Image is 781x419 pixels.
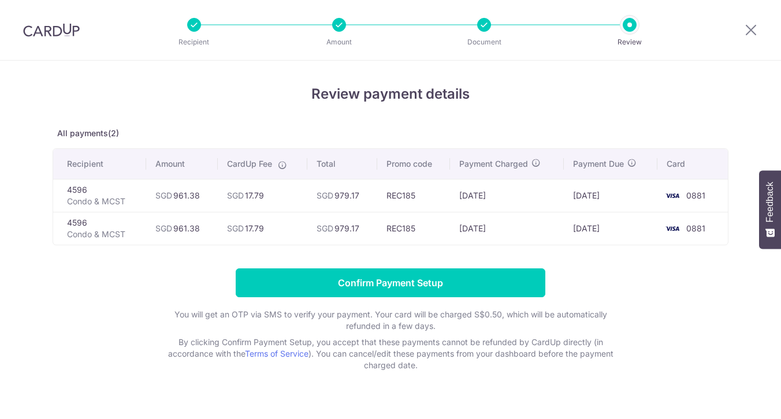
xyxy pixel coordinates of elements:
[377,212,450,245] td: REC185
[218,179,307,212] td: 17.79
[377,179,450,212] td: REC185
[307,179,377,212] td: 979.17
[159,336,622,371] p: By clicking Confirm Payment Setup, you accept that these payments cannot be refunded by CardUp di...
[657,149,728,179] th: Card
[67,196,137,207] p: Condo & MCST
[155,223,172,233] span: SGD
[23,23,80,37] img: CardUp
[67,229,137,240] p: Condo & MCST
[245,349,308,358] a: Terms of Service
[759,170,781,249] button: Feedback - Show survey
[53,149,146,179] th: Recipient
[661,222,684,235] img: <span class="translation_missing" title="translation missing: en.account_steps.new_confirm_form.b...
[53,128,728,139] p: All payments(2)
[227,158,272,170] span: CardUp Fee
[296,36,382,48] p: Amount
[53,212,146,245] td: 4596
[573,158,624,170] span: Payment Due
[564,179,657,212] td: [DATE]
[450,179,564,212] td: [DATE]
[377,149,450,179] th: Promo code
[53,84,728,104] h4: Review payment details
[146,212,218,245] td: 961.38
[441,36,527,48] p: Document
[459,158,528,170] span: Payment Charged
[307,149,377,179] th: Total
[686,190,705,200] span: 0881
[317,190,333,200] span: SGD
[317,223,333,233] span: SGD
[236,268,545,297] input: Confirm Payment Setup
[151,36,237,48] p: Recipient
[450,212,564,245] td: [DATE]
[765,182,775,222] span: Feedback
[227,190,244,200] span: SGD
[227,223,244,233] span: SGD
[218,212,307,245] td: 17.79
[53,179,146,212] td: 4596
[587,36,672,48] p: Review
[661,189,684,203] img: <span class="translation_missing" title="translation missing: en.account_steps.new_confirm_form.b...
[146,149,218,179] th: Amount
[686,223,705,233] span: 0881
[307,212,377,245] td: 979.17
[159,309,622,332] p: You will get an OTP via SMS to verify your payment. Your card will be charged S$0.50, which will ...
[564,212,657,245] td: [DATE]
[155,190,172,200] span: SGD
[146,179,218,212] td: 961.38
